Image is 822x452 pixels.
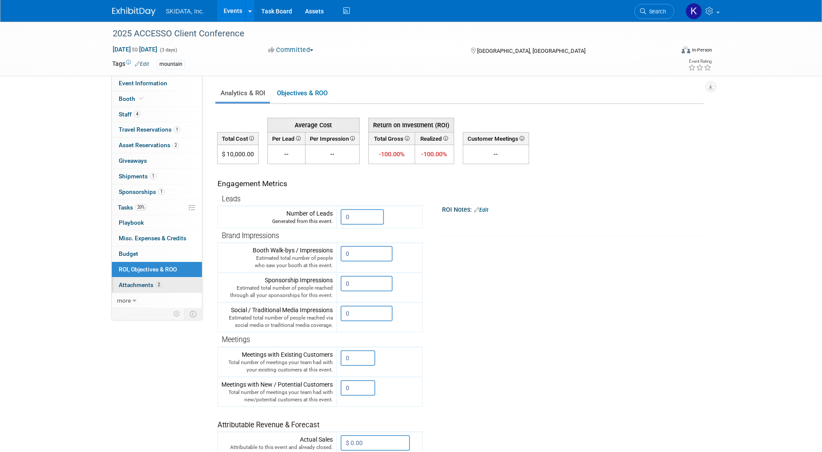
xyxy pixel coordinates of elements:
[379,150,405,158] span: -100.00%
[368,132,415,145] th: Total Gross
[119,95,145,102] span: Booth
[267,132,305,145] th: Per Lead
[119,80,167,87] span: Event Information
[119,235,186,242] span: Misc. Expenses & Credits
[221,380,333,404] div: Meetings with New / Potential Customers
[112,184,202,200] a: Sponsorships1
[134,111,140,117] span: 4
[118,204,147,211] span: Tasks
[112,7,156,16] img: ExhibitDay
[692,47,712,53] div: In-Person
[159,47,177,53] span: (3 days)
[222,336,250,344] span: Meetings
[634,4,674,19] a: Search
[217,132,258,145] th: Total Cost
[221,306,333,329] div: Social / Traditional Media Impressions
[112,169,202,184] a: Shipments1
[217,145,258,164] td: $ 10,000.00
[119,281,162,288] span: Attachments
[135,204,147,210] span: 20%
[221,314,333,329] div: Estimated total number of people reached via social media or traditional media coverage.
[174,126,180,133] span: 1
[172,142,179,149] span: 2
[112,138,202,153] a: Asset Reservations2
[330,151,335,158] span: --
[272,85,332,102] a: Objectives & ROO
[112,246,202,262] a: Budget
[221,359,333,374] div: Total number of meetings your team had with your existing customers at this event.
[682,46,690,53] img: Format-Inperson.png
[623,45,712,58] div: Event Format
[119,157,147,164] span: Giveaways
[421,150,447,158] span: -100.00%
[368,118,454,132] th: Return on Investment (ROI)
[135,61,149,67] a: Edit
[284,151,289,158] span: --
[442,203,708,214] div: ROI Notes:
[157,60,185,69] div: mountain
[112,45,158,53] span: [DATE] [DATE]
[646,8,666,15] span: Search
[477,48,585,54] span: [GEOGRAPHIC_DATA], [GEOGRAPHIC_DATA]
[119,126,180,133] span: Travel Reservations
[112,231,202,246] a: Misc. Expenses & Credits
[688,59,712,64] div: Event Rating
[139,96,143,101] i: Booth reservation complete
[112,200,202,215] a: Tasks20%
[117,297,131,304] span: more
[221,246,333,269] div: Booth Walk-bys / Impressions
[222,195,240,203] span: Leads
[221,209,333,225] div: Number of Leads
[150,173,156,179] span: 1
[184,308,202,320] td: Toggle Event Tabs
[221,284,333,299] div: Estimated total number of people reached through all your sponsorships for this event.
[112,215,202,230] a: Playbook
[267,118,359,132] th: Average Cost
[156,281,162,288] span: 2
[221,435,333,451] div: Actual Sales
[110,26,661,42] div: 2025 ACCESSO Client Conference
[119,111,140,118] span: Staff
[112,153,202,168] a: Giveaways
[166,8,204,15] span: SKIDATA, Inc.
[119,173,156,180] span: Shipments
[119,188,165,195] span: Sponsorships
[218,178,419,189] div: Engagement Metrics
[112,293,202,308] a: more
[305,132,359,145] th: Per Impression
[221,444,333,451] div: Attributable to this event and already closed.
[474,207,488,213] a: Edit
[169,308,185,320] td: Personalize Event Tab Strip
[221,389,333,404] div: Total number of meetings your team had with new/potential customers at this event.
[221,218,333,225] div: Generated from this event.
[158,188,165,195] span: 1
[221,255,333,269] div: Estimated total number of people who saw your booth at this event.
[265,45,317,55] button: Committed
[112,91,202,107] a: Booth
[221,350,333,374] div: Meetings with Existing Customers
[112,278,202,293] a: Attachments2
[222,232,279,240] span: Brand Impressions
[112,122,202,137] a: Travel Reservations1
[467,150,525,158] div: --
[215,85,270,102] a: Analytics & ROI
[119,219,144,226] span: Playbook
[112,262,202,277] a: ROI, Objectives & ROO
[221,276,333,299] div: Sponsorship Impressions
[463,132,529,145] th: Customer Meetings
[119,142,179,149] span: Asset Reservations
[218,409,418,430] div: Attributable Revenue & Forecast
[112,76,202,91] a: Event Information
[112,107,202,122] a: Staff4
[686,3,702,19] img: Kim Masoner
[131,46,139,53] span: to
[119,250,138,257] span: Budget
[119,266,177,273] span: ROI, Objectives & ROO
[112,59,149,69] td: Tags
[415,132,454,145] th: Realized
